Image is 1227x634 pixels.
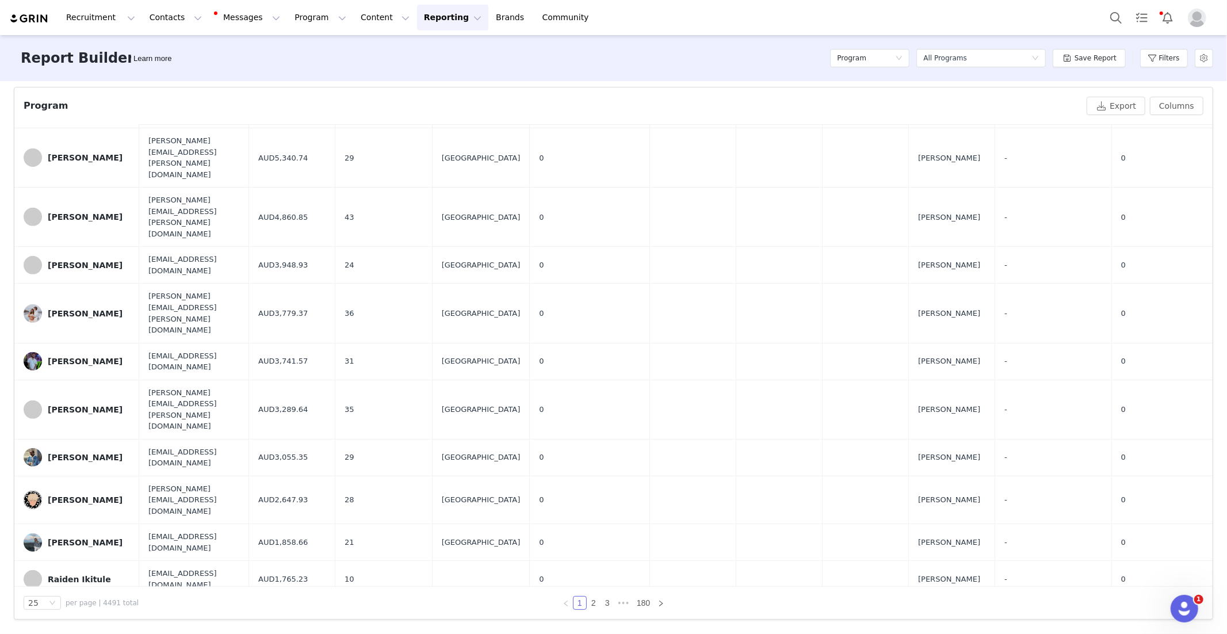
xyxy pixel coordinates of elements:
[1004,537,1102,548] div: -
[1171,595,1198,622] iframe: Intercom live chat
[148,194,239,239] span: [PERSON_NAME][EMAIL_ADDRESS][PERSON_NAME][DOMAIN_NAME]
[354,5,416,30] button: Content
[539,152,544,164] span: 0
[345,537,354,548] span: 21
[24,491,42,509] img: cdd21d7b-3cf3-41e9-aae0-8628c79ccffc.jpg
[148,483,239,517] span: [PERSON_NAME][EMAIL_ADDRESS][DOMAIN_NAME]
[539,212,544,223] span: 0
[24,304,42,323] img: 750f167a-2d2b-42ee-a440-6e48ad8f3fa9.jpg
[345,452,354,463] span: 29
[918,356,980,367] span: [PERSON_NAME]
[896,55,903,63] i: icon: down
[148,135,239,180] span: [PERSON_NAME][EMAIL_ADDRESS][PERSON_NAME][DOMAIN_NAME]
[442,537,521,548] span: [GEOGRAPHIC_DATA]
[345,212,354,223] span: 43
[442,452,521,463] span: [GEOGRAPHIC_DATA]
[1053,49,1126,67] button: Save Report
[601,596,614,610] li: 3
[442,356,521,367] span: [GEOGRAPHIC_DATA]
[131,53,174,64] div: Tooltip anchor
[24,533,42,552] img: 581ae315-4461-464f-91b7-13c342ac9ce2.jpg
[918,537,980,548] span: [PERSON_NAME]
[417,5,488,30] button: Reporting
[345,574,354,585] span: 10
[258,452,308,463] span: AUD3,055.35
[918,212,980,223] span: [PERSON_NAME]
[442,259,521,271] span: [GEOGRAPHIC_DATA]
[573,596,587,610] li: 1
[1121,212,1126,223] span: 0
[1121,494,1126,506] span: 0
[918,259,980,271] span: [PERSON_NAME]
[24,99,68,113] div: Program
[345,404,354,415] span: 35
[539,574,544,585] span: 0
[563,600,569,607] i: icon: left
[66,598,139,608] span: per page | 4491 total
[48,153,123,162] div: [PERSON_NAME]
[24,148,130,167] a: [PERSON_NAME]
[48,405,123,414] div: [PERSON_NAME]
[918,152,980,164] span: [PERSON_NAME]
[1121,356,1126,367] span: 0
[1004,212,1102,223] div: -
[345,494,354,506] span: 28
[49,599,56,608] i: icon: down
[918,452,980,463] span: [PERSON_NAME]
[24,448,42,467] img: 229657d4-7722-41f5-959d-a7967a954d23.jpg
[258,259,308,271] span: AUD3,948.93
[24,533,130,552] a: [PERSON_NAME]
[1181,9,1218,27] button: Profile
[24,208,130,226] a: [PERSON_NAME]
[536,5,601,30] a: Community
[1121,259,1126,271] span: 0
[21,48,134,68] h3: Report Builder
[1188,9,1206,27] img: placeholder-profile.jpg
[442,212,521,223] span: [GEOGRAPHIC_DATA]
[1004,259,1102,271] div: -
[209,5,287,30] button: Messages
[614,596,633,610] li: Next 3 Pages
[918,308,980,319] span: [PERSON_NAME]
[288,5,353,30] button: Program
[442,152,521,164] span: [GEOGRAPHIC_DATA]
[923,49,967,67] div: All Programs
[574,597,586,609] a: 1
[1004,152,1102,164] div: -
[24,491,130,509] a: [PERSON_NAME]
[539,404,544,415] span: 0
[48,575,111,584] div: Raiden Ikitule
[9,13,49,24] img: grin logo
[837,49,866,67] h5: Program
[633,597,653,609] a: 180
[258,404,308,415] span: AUD3,289.64
[1140,49,1188,67] button: Filters
[614,596,633,610] span: •••
[258,212,308,223] span: AUD4,860.85
[48,538,123,547] div: [PERSON_NAME]
[143,5,209,30] button: Contacts
[1194,595,1203,604] span: 1
[345,259,354,271] span: 24
[442,494,521,506] span: [GEOGRAPHIC_DATA]
[539,494,544,506] span: 0
[1004,308,1102,319] div: -
[1121,537,1126,548] span: 0
[14,87,1213,620] article: Program
[59,5,142,30] button: Recruitment
[48,309,123,318] div: [PERSON_NAME]
[1150,97,1203,115] button: Columns
[148,531,239,553] span: [EMAIL_ADDRESS][DOMAIN_NAME]
[1004,494,1102,506] div: -
[1121,452,1126,463] span: 0
[148,387,239,432] span: [PERSON_NAME][EMAIL_ADDRESS][PERSON_NAME][DOMAIN_NAME]
[654,596,668,610] li: Next Page
[442,404,521,415] span: [GEOGRAPHIC_DATA]
[489,5,534,30] a: Brands
[48,495,123,505] div: [PERSON_NAME]
[601,597,614,609] a: 3
[148,568,239,590] span: [EMAIL_ADDRESS][DOMAIN_NAME]
[1121,404,1126,415] span: 0
[1129,5,1155,30] a: Tasks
